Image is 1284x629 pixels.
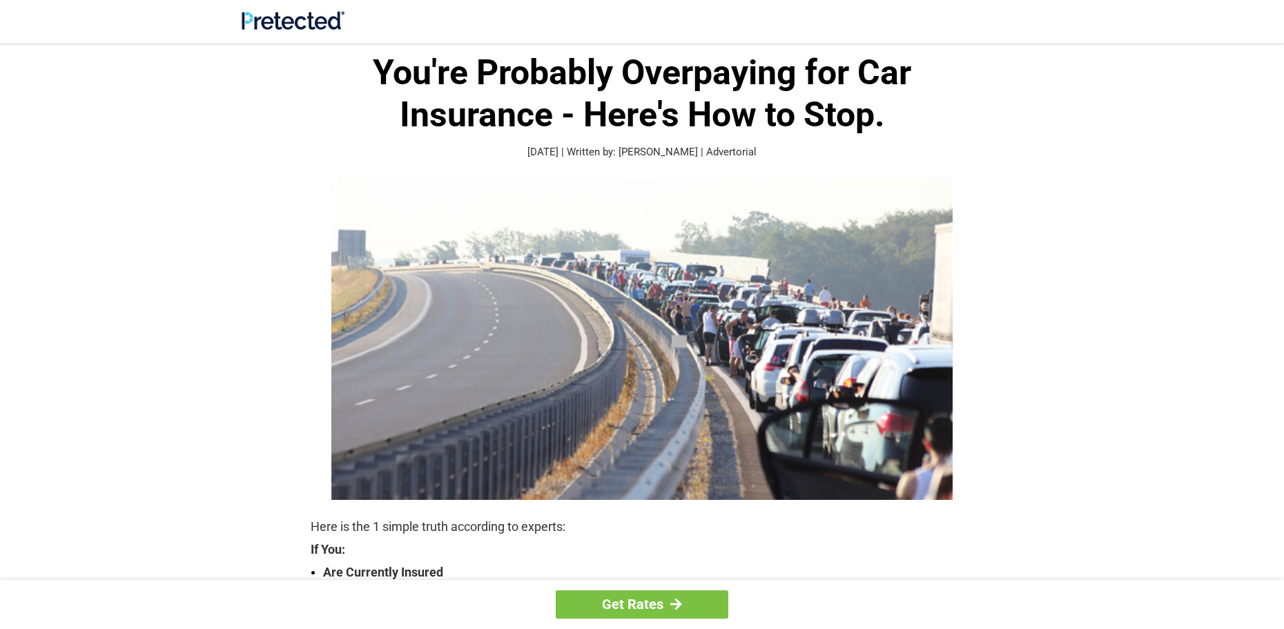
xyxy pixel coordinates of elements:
a: Site Logo [242,19,344,32]
p: Here is the 1 simple truth according to experts: [311,517,973,536]
img: Site Logo [242,11,344,30]
strong: If You: [311,543,973,556]
strong: Are Currently Insured [323,563,973,582]
p: [DATE] | Written by: [PERSON_NAME] | Advertorial [311,144,973,160]
a: Get Rates [556,590,728,619]
h1: You're Probably Overpaying for Car Insurance - Here's How to Stop. [311,52,973,136]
